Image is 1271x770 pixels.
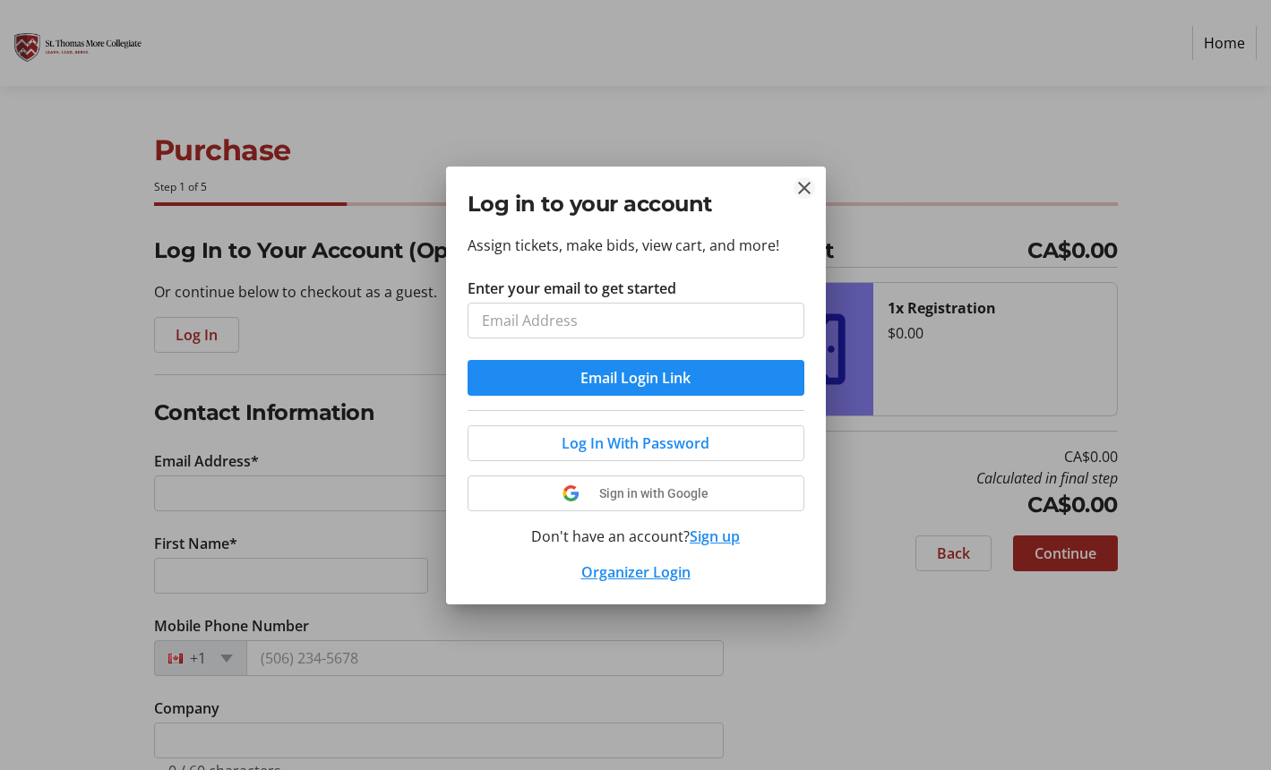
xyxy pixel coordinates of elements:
[468,278,676,299] label: Enter your email to get started
[468,235,804,256] p: Assign tickets, make bids, view cart, and more!
[468,188,804,220] h2: Log in to your account
[581,562,691,582] a: Organizer Login
[794,177,815,199] button: Close
[468,526,804,547] div: Don't have an account?
[562,432,709,454] span: Log In With Password
[468,303,804,338] input: Email Address
[690,526,740,547] button: Sign up
[580,367,691,389] span: Email Login Link
[468,425,804,461] button: Log In With Password
[468,360,804,396] button: Email Login Link
[468,475,804,511] button: Sign in with Google
[599,486,708,500] span: Sign in with Google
